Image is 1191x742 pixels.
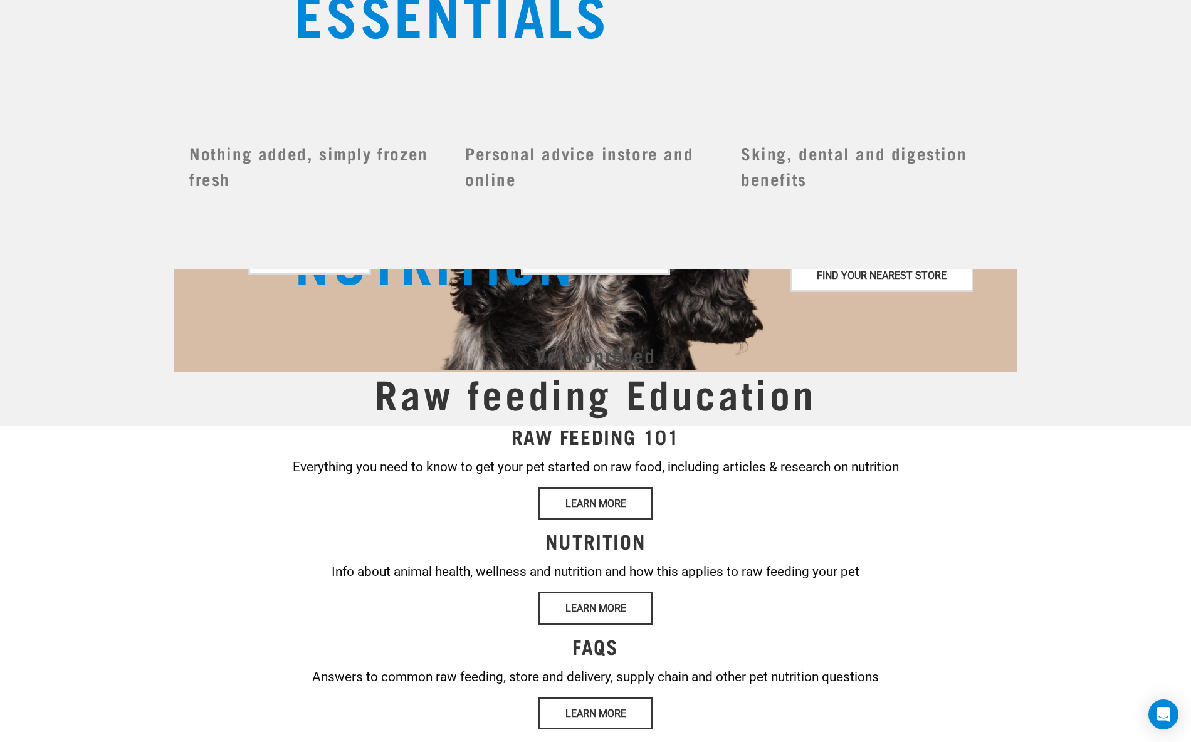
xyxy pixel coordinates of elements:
[538,592,653,624] a: Learn More
[790,259,973,291] a: Find your nearest store
[174,342,1017,367] h2: Vet approved
[741,140,1002,192] h3: Sking, dental and digestion benefits
[1148,699,1178,729] div: Open Intercom Messenger
[174,457,1017,477] p: Everything you need to know to get your pet started on raw food, including articles & research on...
[174,562,1017,582] p: Info about animal health, wellness and nutrition and how this applies to raw feeding your pet
[174,635,1017,657] h3: FAQS
[538,697,653,729] a: Learn More
[174,370,1017,415] h1: Raw feeding Education
[174,667,1017,687] p: Answers to common raw feeding, store and delivery, supply chain and other pet nutrition questions
[465,140,726,192] h3: Personal advice instore and online
[538,487,653,520] a: Learn More
[174,530,1017,552] h3: NUTRITION
[189,140,450,192] h3: Nothing added, simply frozen fresh
[174,425,1017,447] h3: RAW FEEDING 101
